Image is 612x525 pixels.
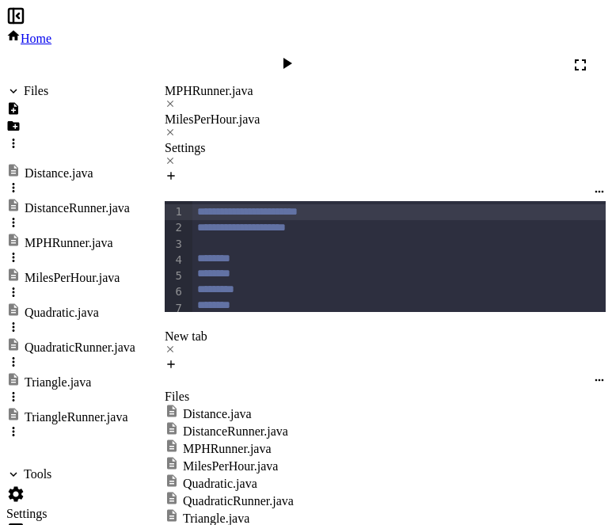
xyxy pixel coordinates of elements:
div: Tools [24,467,51,481]
div: Quadratic.java [25,306,99,320]
div: MilesPerHour.java [165,112,606,127]
div: MilesPerHour.java [25,271,120,285]
div: Files [24,84,48,98]
div: MPHRunner.java [25,236,113,250]
div: Settings [165,141,606,155]
div: QuadraticRunner.java [183,494,294,508]
div: MPHRunner.java [165,84,606,98]
div: MPHRunner.java [165,84,606,112]
div: 4 [165,253,184,268]
div: Distance.java [25,166,93,181]
div: 5 [165,268,184,284]
div: Settings [6,507,135,521]
div: New tab [165,329,606,358]
div: 2 [165,220,184,236]
div: DistanceRunner.java [25,201,130,215]
div: MPHRunner.java [183,442,272,456]
div: Files [165,390,606,404]
a: Home [6,32,51,45]
div: DistanceRunner.java [183,424,288,439]
div: 1 [165,204,184,220]
div: 6 [165,284,184,300]
div: Triangle.java [25,375,91,390]
div: TriangleRunner.java [25,410,128,424]
div: 7 [165,301,184,317]
div: New tab [165,329,606,344]
div: Distance.java [183,407,252,421]
div: Quadratic.java [183,477,257,491]
div: Settings [165,141,606,169]
span: Home [21,32,51,45]
div: MilesPerHour.java [183,459,278,474]
div: QuadraticRunner.java [25,340,135,355]
div: 3 [165,237,184,253]
div: MilesPerHour.java [165,112,606,141]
